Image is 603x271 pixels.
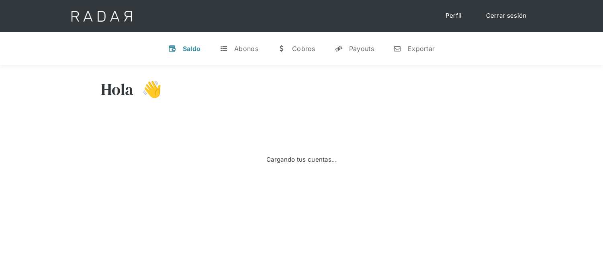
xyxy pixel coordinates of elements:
[168,45,176,53] div: v
[220,45,228,53] div: t
[134,79,162,99] h3: 👋
[478,8,535,24] a: Cerrar sesión
[266,155,337,164] div: Cargando tus cuentas...
[292,45,315,53] div: Cobros
[234,45,258,53] div: Abonos
[393,45,401,53] div: n
[278,45,286,53] div: w
[183,45,201,53] div: Saldo
[408,45,435,53] div: Exportar
[101,79,134,99] h3: Hola
[335,45,343,53] div: y
[349,45,374,53] div: Payouts
[437,8,470,24] a: Perfil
